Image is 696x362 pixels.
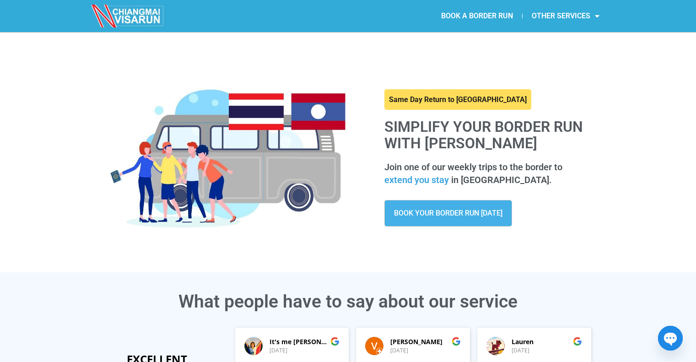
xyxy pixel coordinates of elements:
[390,347,461,355] div: [DATE]
[384,162,562,173] span: Join one of our weekly trips to the border to
[330,337,340,346] img: Google
[451,174,552,185] span: in [GEOGRAPHIC_DATA].
[394,210,502,217] span: BOOK YOUR BORDER RUN [DATE]
[390,337,461,346] div: [PERSON_NAME]
[512,337,582,346] div: Lauren
[244,337,263,355] img: It's me Nona G. profile picture
[270,337,340,346] div: It's me [PERSON_NAME]
[523,5,609,27] a: OTHER SERVICES
[92,293,604,311] h3: What people have to say about our service
[452,337,461,346] img: Google
[365,337,383,355] img: Victor A profile picture
[270,347,340,355] div: [DATE]
[486,337,505,355] img: Lauren profile picture
[384,200,512,227] a: BOOK YOUR BORDER RUN [DATE]
[348,5,609,27] nav: Menu
[512,347,582,355] div: [DATE]
[384,119,595,151] h1: Simplify your border run with [PERSON_NAME]
[384,173,449,186] span: extend you stay
[573,337,582,346] img: Google
[432,5,522,27] a: BOOK A BORDER RUN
